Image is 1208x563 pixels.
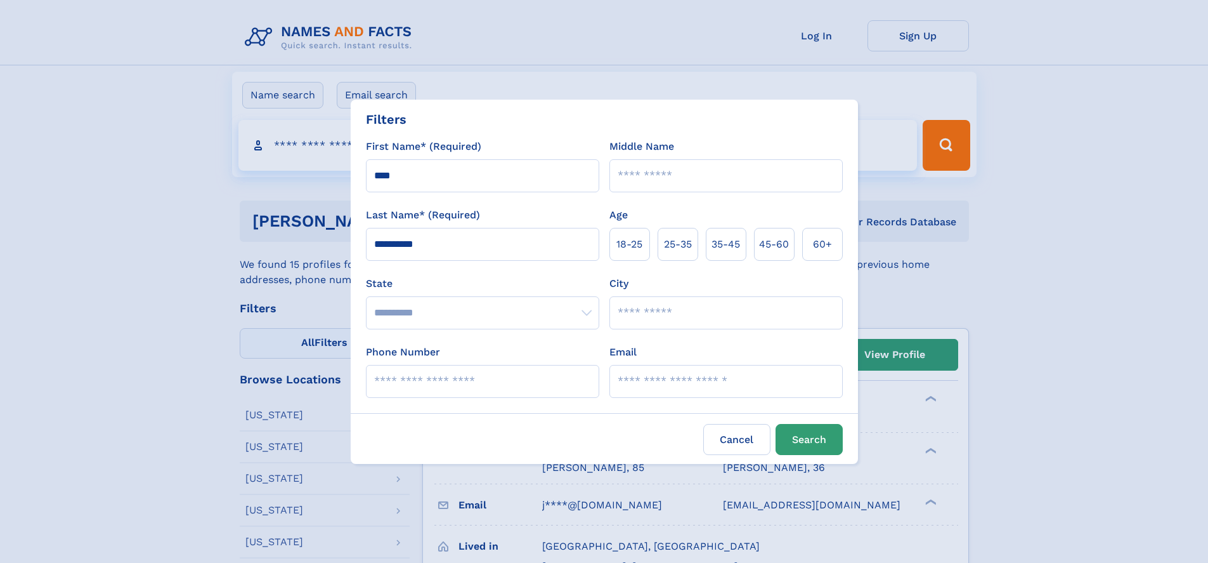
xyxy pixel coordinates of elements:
[776,424,843,455] button: Search
[609,276,628,291] label: City
[711,237,740,252] span: 35‑45
[759,237,789,252] span: 45‑60
[609,139,674,154] label: Middle Name
[664,237,692,252] span: 25‑35
[813,237,832,252] span: 60+
[366,139,481,154] label: First Name* (Required)
[366,276,599,291] label: State
[609,345,637,360] label: Email
[609,208,628,223] label: Age
[366,208,480,223] label: Last Name* (Required)
[366,345,440,360] label: Phone Number
[703,424,770,455] label: Cancel
[616,237,642,252] span: 18‑25
[366,110,406,129] div: Filters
